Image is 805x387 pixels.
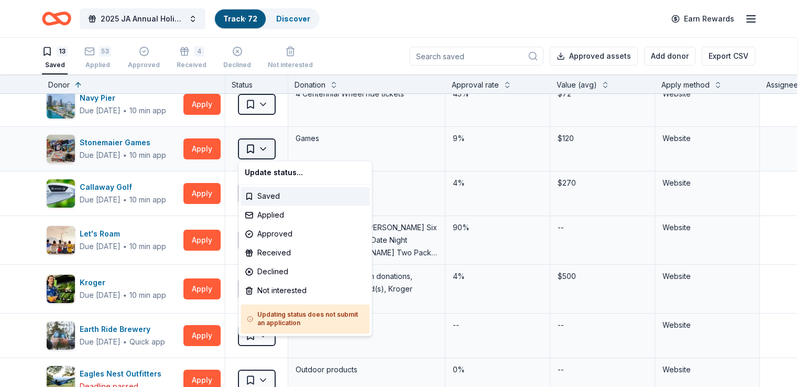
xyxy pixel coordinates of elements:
div: Approved [241,224,369,243]
div: Received [241,243,369,262]
div: Saved [241,187,369,206]
div: Declined [241,262,369,281]
h5: Updating status does not submit an application [247,310,363,327]
div: Not interested [241,281,369,300]
div: Update status... [241,163,369,182]
div: Applied [241,206,369,224]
